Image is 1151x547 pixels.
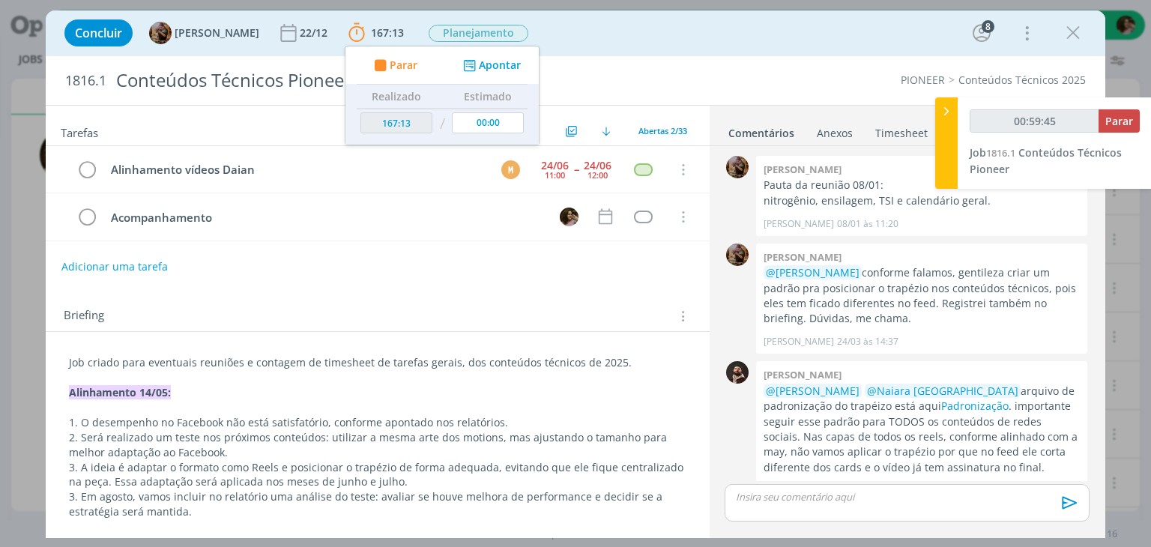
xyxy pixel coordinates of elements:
[982,20,994,33] div: 8
[501,160,520,179] div: M
[558,205,581,228] button: N
[371,25,404,40] span: 167:13
[1105,114,1133,128] span: Parar
[459,58,522,73] button: Apontar
[764,193,1080,208] p: nitrogênio, ensilagem, TSI e calendário geral.
[500,158,522,181] button: M
[901,73,945,87] a: PIONEER
[449,85,528,109] th: Estimado
[65,73,106,89] span: 1816.1
[1099,109,1140,133] button: Parar
[46,10,1105,538] div: dialog
[545,171,565,179] div: 11:00
[64,19,133,46] button: Concluir
[764,250,842,264] b: [PERSON_NAME]
[941,399,1009,413] a: Padronização
[357,85,436,109] th: Realizado
[69,489,686,519] p: 3. Em agosto, vamos incluir no relatório uma análise do teste: avaliar se houve melhora de perfor...
[64,306,104,326] span: Briefing
[574,164,578,175] span: --
[638,125,687,136] span: Abertas 2/33
[764,335,834,348] p: [PERSON_NAME]
[970,145,1122,176] a: Job1816.1Conteúdos Técnicos Pioneer
[958,73,1086,87] a: Conteúdos Técnicos 2025
[817,126,853,141] div: Anexos
[436,109,449,139] td: /
[345,46,540,145] ul: 167:13
[726,156,749,178] img: A
[75,27,122,39] span: Concluir
[874,119,928,141] a: Timesheet
[764,217,834,231] p: [PERSON_NAME]
[766,265,860,279] span: @[PERSON_NAME]
[837,217,898,231] span: 08/01 às 11:20
[764,178,1080,193] p: Pauta da reunião 08/01:
[766,384,860,398] span: @[PERSON_NAME]
[149,22,172,44] img: A
[428,24,529,43] button: Planejamento
[726,244,749,266] img: A
[61,122,98,140] span: Tarefas
[602,127,611,136] img: arrow-down.svg
[69,385,171,399] strong: Alinhamento 14/05:
[970,145,1122,176] span: Conteúdos Técnicos Pioneer
[726,361,749,384] img: D
[429,25,528,42] span: Planejamento
[175,28,259,38] span: [PERSON_NAME]
[69,430,686,460] p: 2. Será realizado um teste nos próximos conteúdos: utilizar a mesma arte dos motions, mas ajustan...
[109,62,654,99] div: Conteúdos Técnicos Pioneer
[584,160,611,171] div: 24/06
[764,384,1080,476] p: arquivo de padronização do trapéizo está aqui . importante seguir esse padrão para TODOS os conte...
[541,160,569,171] div: 24/06
[764,265,1080,327] p: conforme falamos, gentileza criar um padrão pra posicionar o trapézio nos conteúdos técnicos, poi...
[837,335,898,348] span: 24/03 às 14:37
[867,384,1018,398] span: @Naiara [GEOGRAPHIC_DATA]
[764,163,842,176] b: [PERSON_NAME]
[370,58,418,73] button: Parar
[69,415,686,430] p: 1. O desempenho no Facebook não está satisfatório, conforme apontado nos relatórios.
[560,208,578,226] img: N
[970,21,994,45] button: 8
[149,22,259,44] button: A[PERSON_NAME]
[986,146,1015,160] span: 1816.1
[345,21,408,45] button: 167:13
[728,119,795,141] a: Comentários
[61,253,169,280] button: Adicionar uma tarefa
[104,208,546,227] div: Acompanhamento
[69,460,686,490] p: 3. A ideia é adaptar o formato como Reels e posicionar o trapézio de forma adequada, evitando que...
[764,368,842,381] b: [PERSON_NAME]
[587,171,608,179] div: 12:00
[104,160,487,179] div: Alinhamento vídeos Daian
[69,355,686,370] p: Job criado para eventuais reuniões e contagem de timesheet de tarefas gerais, dos conteúdos técni...
[390,60,417,70] span: Parar
[300,28,330,38] div: 22/12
